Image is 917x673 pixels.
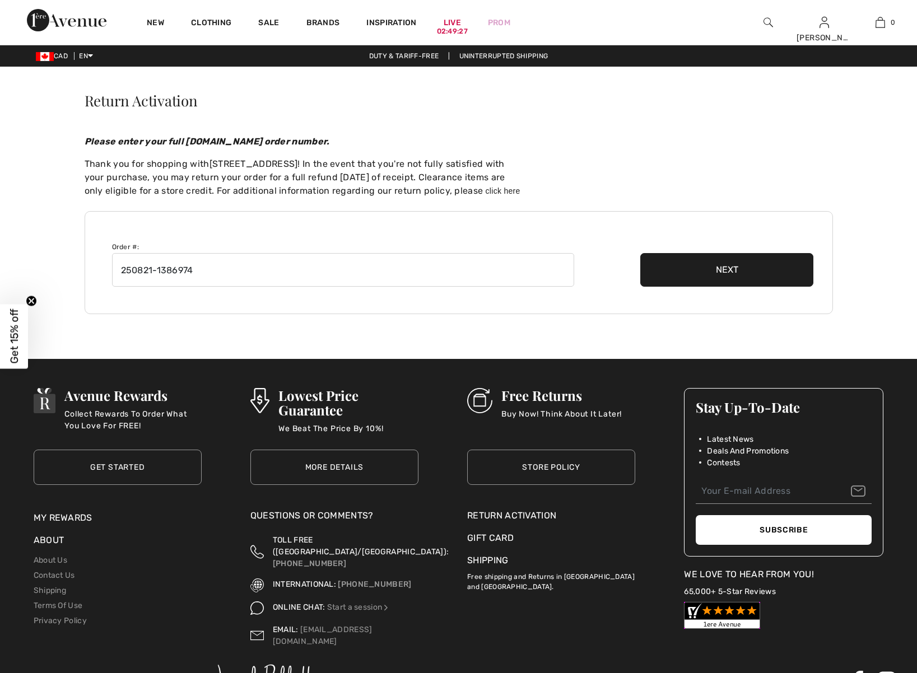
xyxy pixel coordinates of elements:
a: click here [486,186,520,195]
a: Gift Card [467,531,635,545]
span: Inspiration [366,18,416,30]
span: Deals And Promotions [707,445,789,457]
span: Contests [707,457,740,469]
h3: Avenue Rewards [64,388,201,403]
img: search the website [764,16,773,29]
div: We Love To Hear From You! [684,568,883,581]
p: We Beat The Price By 10%! [278,423,418,445]
p: Buy Now! Think About It Later! [501,408,622,431]
a: Clothing [191,18,231,30]
a: More Details [250,450,418,485]
a: Get Started [34,450,202,485]
div: About [34,534,202,553]
img: My Bag [876,16,885,29]
h3: Stay Up-To-Date [696,400,872,414]
a: About Us [34,555,67,565]
span: EMAIL: [273,625,299,634]
span: TOLL FREE ([GEOGRAPHIC_DATA]/[GEOGRAPHIC_DATA]): [273,535,449,557]
span: Thank you for shopping with [85,158,210,169]
a: Contact Us [34,571,75,580]
img: Canadian Dollar [36,52,54,61]
span: Get 15% off [8,309,21,364]
span: ! In the event that you're not fully satisfied with your purchase, you may return your order for ... [85,158,505,196]
button: Subscribe [696,515,872,545]
a: New [147,18,164,30]
h3: Lowest Price Guarantee [278,388,418,417]
a: Privacy Policy [34,616,87,625]
a: Shipping [34,586,66,595]
div: Questions or Comments? [250,509,418,528]
img: International [250,578,264,592]
img: My Info [820,16,829,29]
img: Online Chat [382,604,390,611]
a: My Rewards [34,512,92,523]
a: [EMAIL_ADDRESS][DOMAIN_NAME] [273,625,373,646]
a: Shipping [467,555,508,565]
img: Avenue Rewards [34,388,56,413]
a: Return Activation [467,509,635,522]
a: [STREET_ADDRESS] [210,158,298,169]
em: Please enter your full [DOMAIN_NAME] order number. [85,136,330,147]
span: 0 [891,17,895,27]
a: Brands [306,18,340,30]
a: [PHONE_NUMBER] [338,579,411,589]
img: Contact us [250,624,264,647]
a: [PHONE_NUMBER] [273,559,346,568]
div: 02:49:27 [437,26,468,37]
img: Customer Reviews [684,602,760,629]
span: Latest News [707,433,753,445]
button: Close teaser [26,296,37,307]
img: Toll Free (Canada/US) [250,534,264,569]
a: Prom [488,17,510,29]
a: 0 [853,16,907,29]
img: 1ère Avenue [27,9,106,31]
p: Collect Rewards To Order What You Love For FREE! [64,408,201,431]
a: Live02:49:27 [444,17,461,29]
input: Your E-mail Address [696,479,872,504]
a: Terms Of Use [34,601,83,610]
p: Free shipping and Returns in [GEOGRAPHIC_DATA] and [GEOGRAPHIC_DATA]. [467,567,635,592]
button: Next [640,253,814,287]
h3: Free Returns [501,388,622,403]
label: Order #: [112,242,139,252]
span: EN [79,52,93,60]
span: ONLINE CHAT: [273,602,325,612]
img: Lowest Price Guarantee [250,388,269,413]
img: Free Returns [467,388,492,413]
h1: Return Activation [85,94,833,108]
img: Online Chat [250,601,264,615]
span: INTERNATIONAL: [273,579,336,589]
div: [PERSON_NAME] [797,32,851,44]
a: 65,000+ 5-Star Reviews [684,587,776,596]
a: Sign In [820,17,829,27]
span: CAD [36,52,72,60]
a: Sale [258,18,279,30]
a: Start a session [327,602,390,612]
input: Format: XXXXXX-XXXXXX [112,253,574,287]
a: Store Policy [467,450,635,485]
